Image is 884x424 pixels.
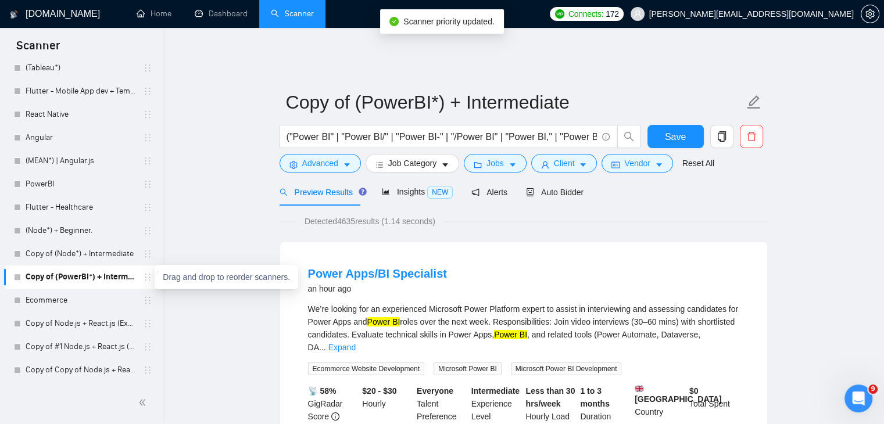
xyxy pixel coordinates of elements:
button: Emoji picker [37,325,46,334]
a: Angular [26,126,136,149]
b: $20 - $30 [362,386,396,396]
a: Flutter - Mobile App dev + Template [26,80,136,103]
div: Hey there! please find my recommendations by the link - Please let me know if you have any questi... [19,212,181,269]
span: user [634,10,642,18]
a: Copy of Copy of Node.js + React.js (Expert) [26,358,136,382]
div: Hey [PERSON_NAME], [125,34,214,45]
p: Active [56,15,80,26]
div: Hello there, [PERSON_NAME] will get back to you once her working day starts. (approximately, in 4... [19,85,181,154]
button: search [617,125,640,148]
span: holder [143,342,152,351]
span: Auto Bidder [526,188,584,197]
span: info-circle [331,412,339,421]
a: (Tableau*) [26,56,136,80]
textarea: Message… [10,300,223,320]
div: okay [195,177,214,189]
div: Hourly [360,385,414,423]
span: user [541,160,549,169]
span: holder [143,133,152,142]
div: Any update? [125,51,214,63]
a: Expand [328,343,356,352]
div: Tooltip anchor [357,186,368,197]
img: Profile image for Iryna [33,6,52,25]
span: ... [319,343,326,352]
span: holder [143,63,152,73]
mark: Power BI [494,330,527,339]
b: [GEOGRAPHIC_DATA] [635,385,722,404]
span: robot [526,188,534,196]
span: Jobs [486,157,504,170]
button: Send a message… [199,320,218,339]
button: copy [710,125,733,148]
a: (Node*) + Beginner. [26,219,136,242]
b: Everyone [417,386,453,396]
div: Close [204,5,225,26]
button: barsJob Categorycaret-down [366,154,459,173]
span: caret-down [655,160,663,169]
span: holder [143,365,152,375]
span: Connects: [568,8,603,20]
div: Experience Level [469,385,524,423]
span: 172 [606,8,618,20]
div: Hey there! please find my recommendations by the link -[URL][DOMAIN_NAME]Please let me know if yo... [9,205,191,276]
img: logo [10,5,18,24]
a: Copy of (Node*) + Intermediate [26,242,136,265]
div: sales.scaleupally@gmail.com says… [9,27,223,78]
span: bars [375,160,384,169]
span: Client [554,157,575,170]
iframe: To enrich screen reader interactions, please activate Accessibility in Grammarly extension settings [844,385,872,412]
span: holder [143,203,152,212]
span: Scanner [7,37,69,62]
span: folder [474,160,482,169]
span: caret-down [441,160,449,169]
div: sales.scaleupally@gmail.com says… [9,170,223,205]
span: setting [289,160,298,169]
span: copy [711,131,733,142]
span: holder [143,226,152,235]
div: Duration [578,385,632,423]
a: Reset All [682,157,714,170]
span: holder [143,296,152,305]
button: Start recording [74,325,83,334]
span: Alerts [471,188,507,197]
b: Intermediate [471,386,520,396]
button: folderJobscaret-down [464,154,527,173]
button: userClientcaret-down [531,154,597,173]
a: React Native [26,103,136,126]
a: Copy of #1 Node.js + React.js (Expert) [26,335,136,358]
b: 1 to 3 months [580,386,610,408]
span: Job Category [388,157,436,170]
span: idcard [611,160,620,169]
span: caret-down [509,160,517,169]
span: holder [143,156,152,166]
span: area-chart [382,188,390,196]
a: searchScanner [271,9,314,19]
div: Talent Preference [414,385,469,423]
span: delete [740,131,763,142]
div: Country [632,385,687,423]
div: Total Spent [687,385,742,423]
input: Scanner name... [286,88,744,117]
span: Ecommerce Website Development [308,362,425,375]
span: holder [143,110,152,119]
img: upwork-logo.png [555,9,564,19]
b: Less than 30 hrs/week [526,386,575,408]
a: Power Apps/BI Specialist [308,267,447,280]
div: GigRadar Score [306,385,360,423]
div: Hello there,[PERSON_NAME] will get back to you once her working day starts. (approximately, in 4-... [9,78,191,161]
button: Gif picker [55,325,65,334]
span: holder [143,87,152,96]
button: Home [182,5,204,27]
div: Dima says… [9,78,223,170]
span: search [618,131,640,142]
span: check-circle [389,17,399,26]
button: delete [740,125,763,148]
button: go back [8,5,30,27]
div: Iryna says… [9,205,223,301]
span: holder [143,272,152,282]
b: $ 0 [689,386,699,396]
span: 9 [868,385,878,394]
a: Flutter - Healthcare [26,196,136,219]
span: double-left [138,397,150,408]
span: Save [665,130,686,144]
